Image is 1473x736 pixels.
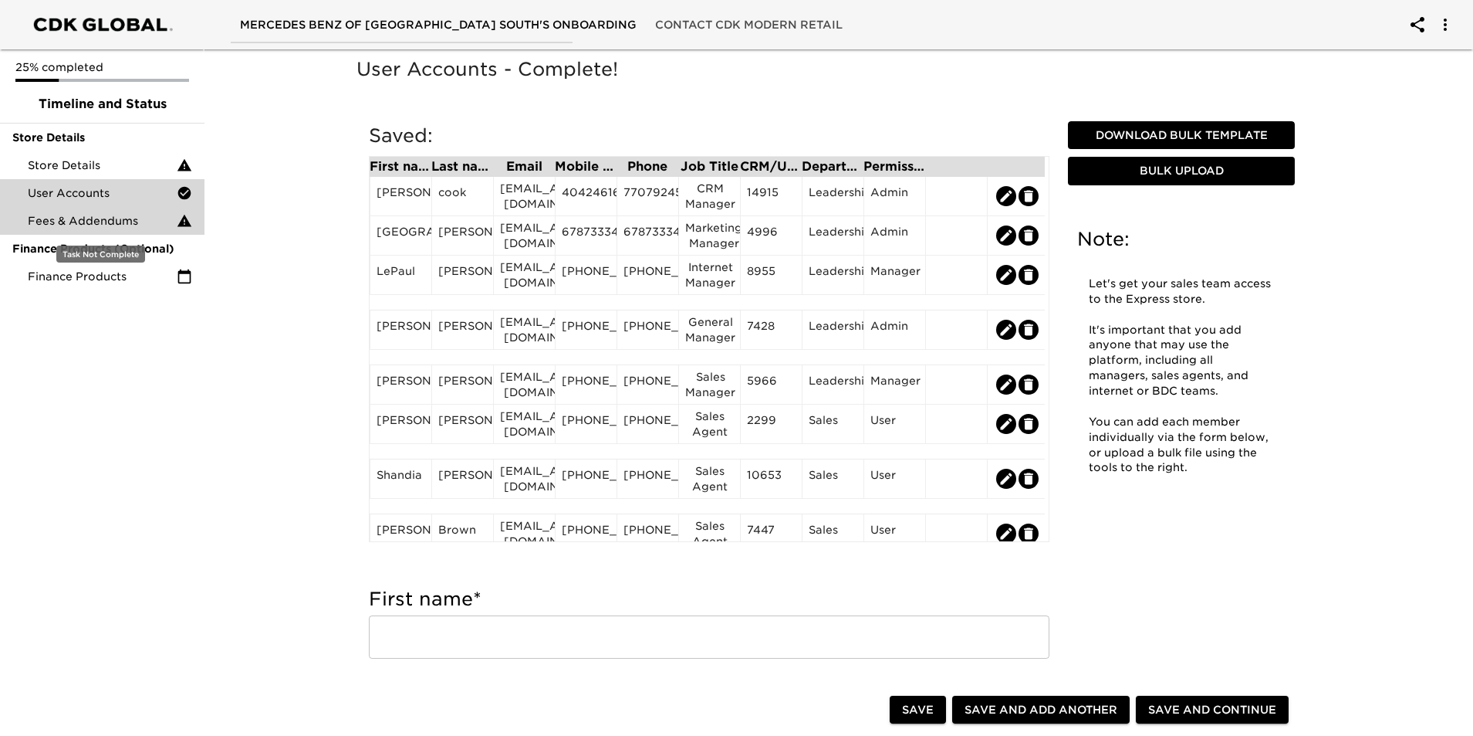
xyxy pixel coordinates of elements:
[870,467,919,490] div: User
[438,373,487,396] div: [PERSON_NAME]
[500,220,549,251] div: [EMAIL_ADDRESS][DOMAIN_NAME]
[996,226,1016,246] button: edit
[809,263,857,287] div: Leadership
[500,314,549,345] div: [EMAIL_ADDRESS][DOMAIN_NAME]
[1074,126,1289,145] span: Download Bulk Template
[747,412,796,436] div: 2299
[747,263,796,287] div: 8955
[1068,121,1295,150] button: Download Bulk Template
[655,15,843,35] span: Contact CDK Modern Retail
[438,263,487,287] div: [PERSON_NAME]
[377,522,425,545] div: [PERSON_NAME]
[562,522,610,545] div: [PHONE_NUMBER]
[996,414,1016,434] button: edit
[809,224,857,247] div: Leadership
[369,124,1049,148] h5: Saved:
[500,369,549,400] div: [EMAIL_ADDRESS][DOMAIN_NAME]
[562,185,610,208] div: 4042461680
[562,263,610,287] div: [PHONE_NUMBER]
[500,518,549,549] div: [EMAIL_ADDRESS][DOMAIN_NAME]
[438,412,487,436] div: [PERSON_NAME]
[562,318,610,341] div: [PHONE_NUMBER]
[377,467,425,490] div: Shandia
[809,373,857,396] div: Leadership
[809,467,857,490] div: Sales
[369,587,1049,612] h5: First name
[678,161,740,173] div: Job Title
[685,314,734,345] div: General Manager
[623,185,672,208] div: 7707924512
[1019,375,1039,395] button: edit
[500,259,549,290] div: [EMAIL_ADDRESS][DOMAIN_NAME]
[747,318,796,341] div: 7428
[863,161,925,173] div: Permission Set
[1019,524,1039,544] button: edit
[370,161,431,173] div: First name
[15,59,189,75] p: 25% completed
[377,318,425,341] div: [PERSON_NAME]
[996,375,1016,395] button: edit
[870,522,919,545] div: User
[1089,276,1274,307] p: Let's get your sales team access to the Express store.
[685,220,734,251] div: Marketing Manager
[377,263,425,287] div: LePaul
[369,682,1049,707] h5: Last name
[438,224,487,247] div: [PERSON_NAME]
[1019,469,1039,489] button: edit
[952,696,1130,724] button: Save and Add Another
[1077,227,1285,252] h5: Note:
[809,185,857,208] div: Leadership
[12,241,192,256] span: Finance Products (Optional)
[870,263,919,287] div: Manager
[1136,696,1289,724] button: Save and Continue
[377,373,425,396] div: [PERSON_NAME]
[28,269,177,284] span: Finance Products
[1427,6,1464,43] button: account of current user
[623,318,672,341] div: [PHONE_NUMBER]
[996,524,1016,544] button: edit
[870,224,919,247] div: Admin
[493,161,555,173] div: Email
[500,463,549,494] div: [EMAIL_ADDRESS][DOMAIN_NAME]
[996,469,1016,489] button: edit
[870,185,919,208] div: Admin
[809,522,857,545] div: Sales
[685,409,734,439] div: Sales Agent
[1019,226,1039,246] button: edit
[12,130,192,145] span: Store Details
[965,700,1117,720] span: Save and Add Another
[623,263,672,287] div: [PHONE_NUMBER]
[870,412,919,436] div: User
[996,186,1016,206] button: edit
[438,467,487,490] div: [PERSON_NAME]
[740,161,802,173] div: CRM/User ID
[1089,323,1274,399] p: It's important that you add anyone that may use the platform, including all managers, sales agent...
[809,318,857,341] div: Leadership
[1019,265,1039,285] button: edit
[500,409,549,439] div: [EMAIL_ADDRESS][DOMAIN_NAME]
[356,57,1307,82] h5: User Accounts - Complete!
[747,224,796,247] div: 4996
[747,185,796,208] div: 14915
[747,522,796,545] div: 7447
[431,161,493,173] div: Last name
[240,15,637,35] span: Mercedes Benz of [GEOGRAPHIC_DATA] South's Onboarding
[438,522,487,545] div: Brown
[902,700,934,720] span: Save
[685,259,734,290] div: Internet Manager
[377,185,425,208] div: [PERSON_NAME]
[617,161,678,173] div: Phone
[562,373,610,396] div: [PHONE_NUMBER]
[890,696,946,724] button: Save
[623,224,672,247] div: 6787333424
[685,181,734,212] div: CRM Manager
[623,522,672,545] div: [PHONE_NUMBER]
[623,412,672,436] div: [PHONE_NUMBER]
[747,467,796,490] div: 10653
[809,412,857,436] div: Sales
[562,467,610,490] div: [PHONE_NUMBER]
[1019,414,1039,434] button: edit
[623,373,672,396] div: [PHONE_NUMBER]
[438,185,487,208] div: cook
[1019,186,1039,206] button: edit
